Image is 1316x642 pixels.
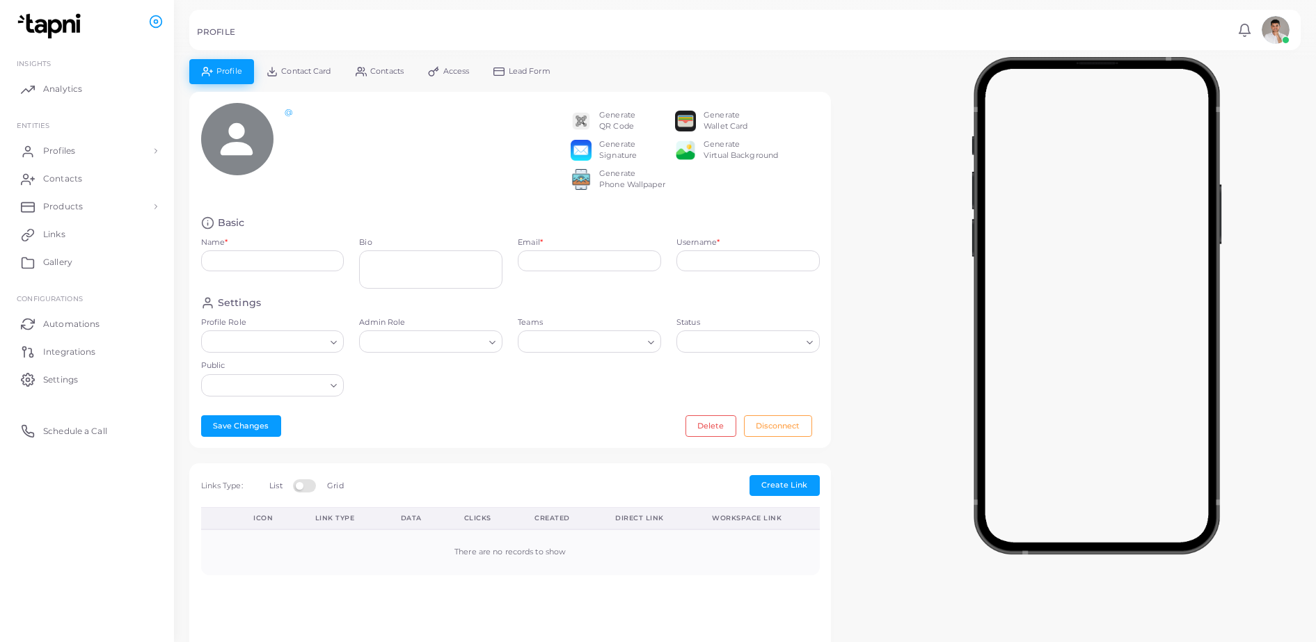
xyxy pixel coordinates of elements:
button: Create Link [750,475,820,496]
a: Contacts [10,165,164,193]
div: Search for option [518,330,661,353]
a: avatar [1258,16,1293,44]
label: Teams [518,317,661,328]
a: @ [285,107,292,117]
span: Profiles [43,145,75,157]
a: Links [10,220,164,248]
div: Created [534,513,585,523]
div: Link Type [315,513,370,523]
img: qr2.png [571,111,592,131]
a: Integrations [10,337,164,365]
span: Lead Form [509,67,550,75]
span: Analytics [43,83,82,95]
span: Access [443,67,470,75]
a: Settings [10,365,164,393]
input: Search for option [365,335,484,350]
span: Links [43,228,65,241]
a: Analytics [10,75,164,103]
h4: Settings [218,296,261,310]
button: Save Changes [201,415,281,436]
img: email.png [571,140,592,161]
th: Action [201,508,239,529]
input: Search for option [207,335,326,350]
label: Name [201,237,228,248]
label: Bio [359,237,502,248]
input: Search for option [520,335,642,350]
label: Username [676,237,720,248]
a: Automations [10,310,164,337]
span: Profile [216,67,242,75]
span: Settings [43,374,78,386]
div: Generate Phone Wallpaper [599,168,665,191]
div: Workspace Link [712,513,804,523]
span: Products [43,200,83,213]
label: Public [201,360,344,371]
span: Contacts [43,172,82,185]
div: Search for option [201,374,344,396]
span: Configurations [17,294,83,303]
label: Grid [327,481,343,492]
img: avatar [1262,16,1290,44]
label: Profile Role [201,317,344,328]
span: Gallery [43,256,72,268]
div: Generate Virtual Background [704,139,778,161]
div: Icon [253,513,284,523]
div: Search for option [201,330,344,353]
span: Automations [43,318,100,330]
a: Profiles [10,137,164,165]
a: Gallery [10,248,164,276]
span: Create Link [761,480,807,490]
span: Schedule a Call [43,425,107,438]
img: logo [13,13,90,39]
div: Data [401,513,434,523]
label: Admin Role [359,317,502,328]
span: Contacts [370,67,404,75]
div: Generate QR Code [599,110,635,132]
span: Links Type: [201,481,243,490]
img: apple-wallet.png [675,111,696,131]
div: Search for option [359,330,502,353]
div: Search for option [676,330,820,353]
span: Contact Card [281,67,331,75]
a: Products [10,193,164,220]
input: Search for option [207,378,326,393]
h5: PROFILE [197,27,235,37]
div: Generate Signature [599,139,637,161]
button: Disconnect [744,415,812,436]
a: Schedule a Call [10,417,164,444]
button: Delete [685,415,736,436]
div: Generate Wallet Card [704,110,747,132]
div: Clicks [464,513,505,523]
div: Direct Link [615,513,681,523]
img: 522fc3d1c3555ff804a1a379a540d0107ed87845162a92721bf5e2ebbcc3ae6c.png [571,169,592,190]
input: Search for option [683,335,801,350]
span: ENTITIES [17,121,49,129]
span: Integrations [43,346,95,358]
label: Email [518,237,543,248]
img: phone-mock.b55596b7.png [972,57,1221,554]
span: INSIGHTS [17,59,51,67]
img: e64e04433dee680bcc62d3a6779a8f701ecaf3be228fb80ea91b313d80e16e10.png [675,140,696,161]
div: There are no records to show [216,547,804,558]
h4: Basic [218,216,245,230]
label: List [269,481,282,492]
label: Status [676,317,820,328]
